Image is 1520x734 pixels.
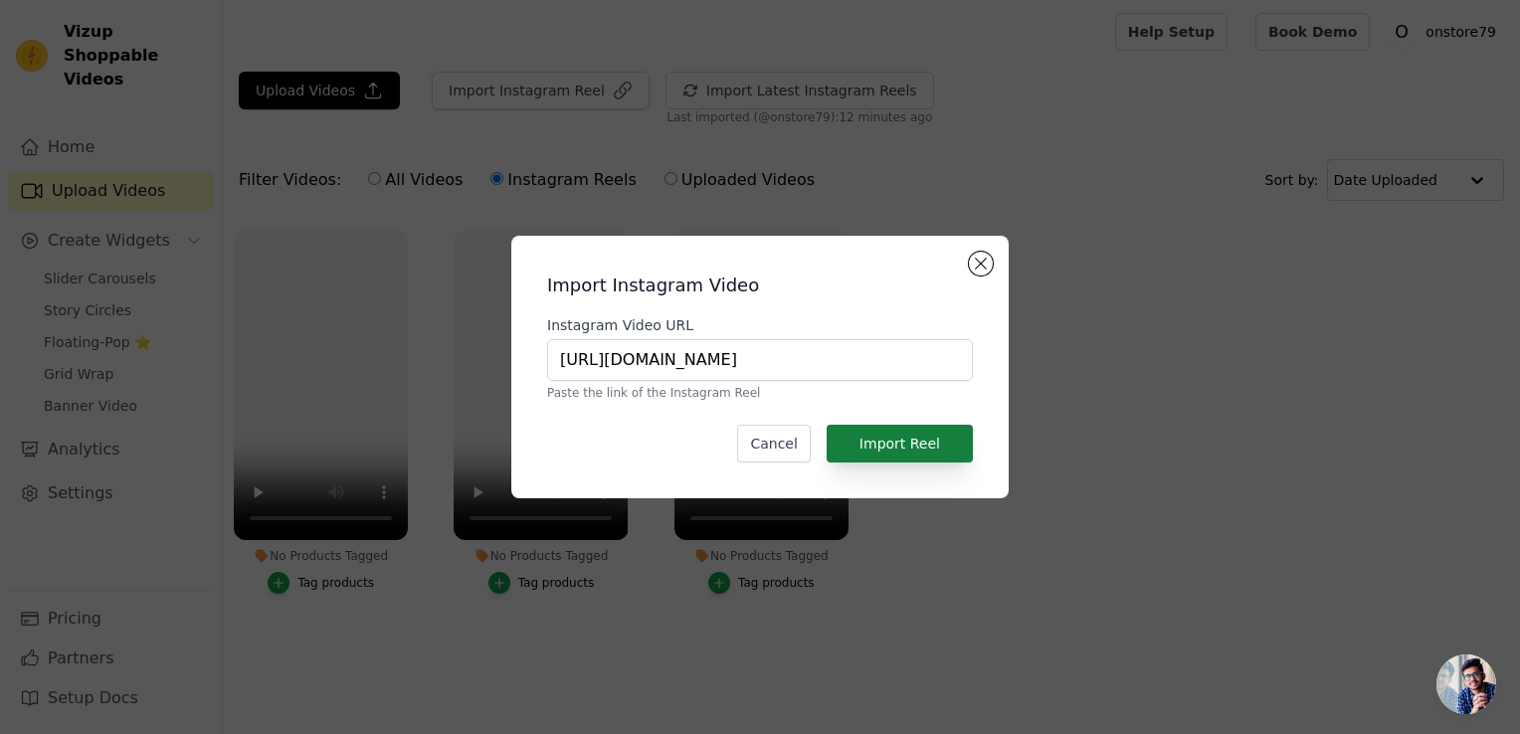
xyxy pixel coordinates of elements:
[1436,654,1496,714] a: Open chat
[547,339,973,381] input: https://www.instagram.com/reel/ABC123/
[547,272,973,299] h2: Import Instagram Video
[547,385,973,401] p: Paste the link of the Instagram Reel
[737,425,810,462] button: Cancel
[827,425,973,462] button: Import Reel
[547,315,973,335] label: Instagram Video URL
[969,252,993,275] button: Close modal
